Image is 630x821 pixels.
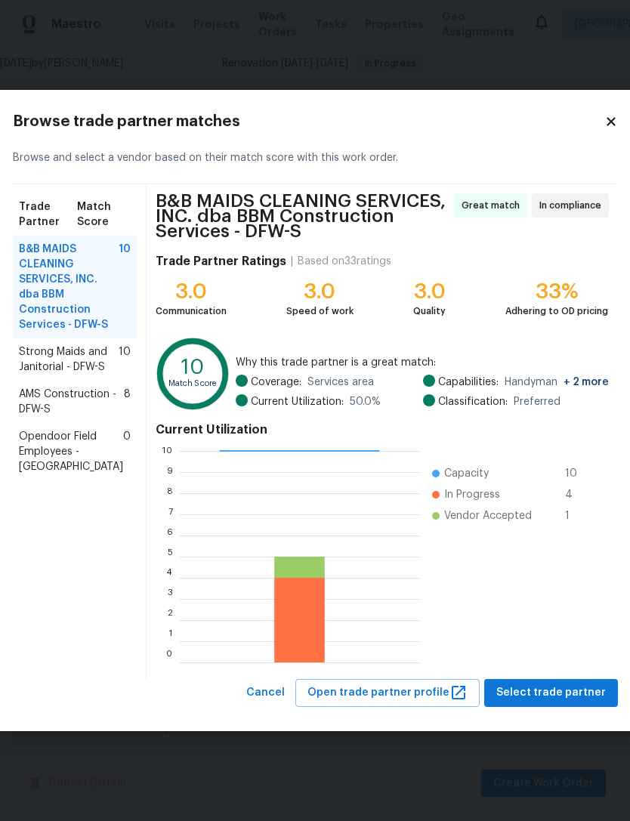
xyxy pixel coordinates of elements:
span: Trade Partner [19,199,78,230]
div: Browse and select a vendor based on their match score with this work order. [13,132,618,184]
span: Why this trade partner is a great match: [236,355,608,370]
span: Preferred [514,394,561,409]
span: Select trade partner [496,684,606,702]
span: Classification: [438,394,508,409]
div: 3.0 [286,284,354,299]
h2: Browse trade partner matches [13,114,604,129]
span: Current Utilization: [251,394,344,409]
span: B&B MAIDS CLEANING SERVICES, INC. dba BBM Construction Services - DFW-S [19,242,119,332]
span: 1 [565,508,589,523]
text: 4 [166,573,172,582]
span: In compliance [539,198,607,213]
text: 0 [165,658,172,667]
button: Select trade partner [484,679,618,707]
div: 3.0 [156,284,227,299]
span: Great match [462,198,526,213]
span: Cancel [246,684,285,702]
button: Open trade partner profile [295,679,480,707]
text: 3 [167,594,172,603]
span: Capabilities: [438,375,499,390]
text: 6 [166,531,172,540]
span: Match Score [77,199,130,230]
text: 10 [181,358,204,378]
button: Cancel [240,679,291,707]
span: B&B MAIDS CLEANING SERVICES, INC. dba BBM Construction Services - DFW-S [156,193,449,239]
text: 8 [166,489,172,498]
span: Open trade partner profile [307,684,468,702]
text: 7 [168,510,172,519]
text: Match Score [168,380,217,388]
div: | [286,254,298,269]
span: Vendor Accepted [444,508,532,523]
text: 10 [162,446,172,455]
span: AMS Construction - DFW-S [19,387,124,417]
div: Quality [413,304,446,319]
span: Strong Maids and Janitorial - DFW-S [19,344,119,375]
span: Handyman [505,375,609,390]
span: 10 [565,466,589,481]
span: Services area [307,375,374,390]
h4: Trade Partner Ratings [156,254,286,269]
span: Opendoor Field Employees - [GEOGRAPHIC_DATA] [19,429,123,474]
span: Coverage: [251,375,301,390]
div: 3.0 [413,284,446,299]
span: 4 [565,487,589,502]
text: 2 [167,616,172,625]
h4: Current Utilization [156,422,609,437]
span: + 2 more [564,377,609,387]
span: 50.0 % [350,394,381,409]
div: Based on 33 ratings [298,254,391,269]
div: Communication [156,304,227,319]
span: 0 [123,429,131,474]
span: Capacity [444,466,489,481]
text: 5 [167,552,172,561]
span: In Progress [444,487,500,502]
span: 10 [119,344,131,375]
span: 10 [119,242,131,332]
div: Adhering to OD pricing [505,304,608,319]
div: Speed of work [286,304,354,319]
text: 9 [166,468,172,477]
text: 1 [168,637,172,646]
div: 33% [505,284,608,299]
span: 8 [124,387,131,417]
